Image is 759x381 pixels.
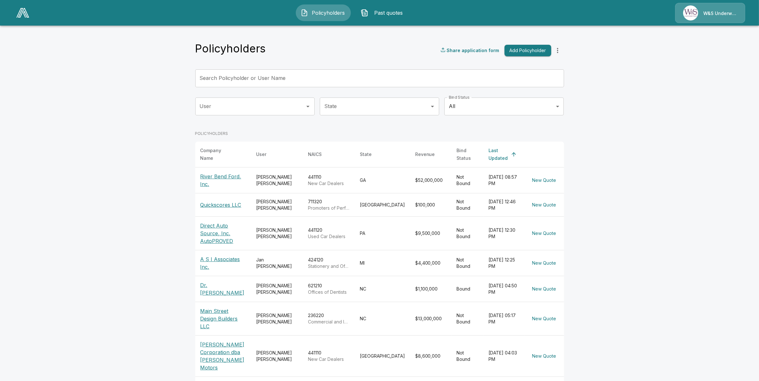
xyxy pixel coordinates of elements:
button: New Quote [530,350,559,362]
td: [DATE] 12:25 PM [484,250,525,276]
div: [PERSON_NAME] [PERSON_NAME] [256,283,298,295]
img: AA Logo [16,8,29,18]
td: Not Bound [452,250,484,276]
div: 441110 [308,174,350,187]
td: $8,600,000 [410,335,452,377]
div: Revenue [415,151,435,158]
p: Stationery and Office Supplies Merchant Wholesalers [308,263,350,269]
th: Bind Status [452,142,484,167]
img: Policyholders Icon [301,9,308,17]
div: Jan [PERSON_NAME] [256,257,298,269]
p: New Car Dealers [308,356,350,362]
td: $9,500,000 [410,216,452,250]
div: Last Updated [489,147,508,162]
td: Not Bound [452,216,484,250]
div: 711320 [308,198,350,211]
div: 236220 [308,312,350,325]
p: New Car Dealers [308,180,350,187]
td: [DATE] 04:03 PM [484,335,525,377]
td: [DATE] 05:17 PM [484,302,525,335]
div: 621210 [308,283,350,295]
p: Main Street Design Builders LLC [200,307,246,330]
td: MI [355,250,410,276]
button: New Quote [530,199,559,211]
div: 424120 [308,257,350,269]
p: Used Car Dealers [308,233,350,240]
button: Open [303,102,312,111]
p: River Bend Ford, Inc. [200,173,246,188]
img: Past quotes Icon [361,9,368,17]
td: PA [355,216,410,250]
td: [DATE] 12:30 PM [484,216,525,250]
p: W&S Underwriters [703,10,737,17]
td: $100,000 [410,193,452,216]
td: NC [355,276,410,302]
button: Policyholders IconPolicyholders [296,4,351,21]
button: New Quote [530,313,559,325]
button: Open [428,102,437,111]
td: Not Bound [452,335,484,377]
div: [PERSON_NAME] [PERSON_NAME] [256,198,298,211]
p: POLICYHOLDERS [195,131,564,136]
div: State [360,151,372,158]
div: All [444,97,564,115]
td: [GEOGRAPHIC_DATA] [355,335,410,377]
td: $13,000,000 [410,302,452,335]
button: Add Policyholder [505,45,551,57]
p: Direct Auto Source, Inc. AutoPROVED [200,222,246,245]
td: [DATE] 04:50 PM [484,276,525,302]
p: [PERSON_NAME] Corporation dba [PERSON_NAME] Motors [200,341,246,371]
div: Company Name [200,147,234,162]
h4: Policyholders [195,42,266,55]
div: [PERSON_NAME] [PERSON_NAME] [256,350,298,362]
button: New Quote [530,175,559,186]
div: [PERSON_NAME] [PERSON_NAME] [256,312,298,325]
p: Quickscores LLC [200,201,246,209]
p: Promoters of Performing Arts, Sports, and Similar Events without Facilities [308,205,350,211]
td: $4,400,000 [410,250,452,276]
a: Add Policyholder [502,45,551,57]
button: New Quote [530,228,559,239]
div: NAICS [308,151,322,158]
img: Agency Icon [683,5,698,20]
a: Agency IconW&S Underwriters [675,3,745,23]
td: Not Bound [452,302,484,335]
p: A S I Associates Inc. [200,255,246,271]
p: Share application form [447,47,499,54]
td: [DATE] 08:57 PM [484,167,525,193]
p: Commercial and Institutional Building Construction [308,319,350,325]
td: [DATE] 12:46 PM [484,193,525,216]
p: Offices of Dentists [308,289,350,295]
button: New Quote [530,283,559,295]
span: Past quotes [371,9,406,17]
div: 441120 [308,227,350,240]
button: New Quote [530,257,559,269]
div: User [256,151,266,158]
td: NC [355,302,410,335]
button: more [551,44,564,57]
label: Bind Status [449,95,470,100]
div: [PERSON_NAME] [PERSON_NAME] [256,174,298,187]
button: Past quotes IconPast quotes [356,4,411,21]
div: [PERSON_NAME] [PERSON_NAME] [256,227,298,240]
p: Dr. [PERSON_NAME] [200,281,246,297]
span: Policyholders [311,9,346,17]
div: 441110 [308,350,350,362]
td: GA [355,167,410,193]
td: Not Bound [452,167,484,193]
td: Not Bound [452,193,484,216]
td: [GEOGRAPHIC_DATA] [355,193,410,216]
td: $52,000,000 [410,167,452,193]
td: Bound [452,276,484,302]
td: $1,100,000 [410,276,452,302]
